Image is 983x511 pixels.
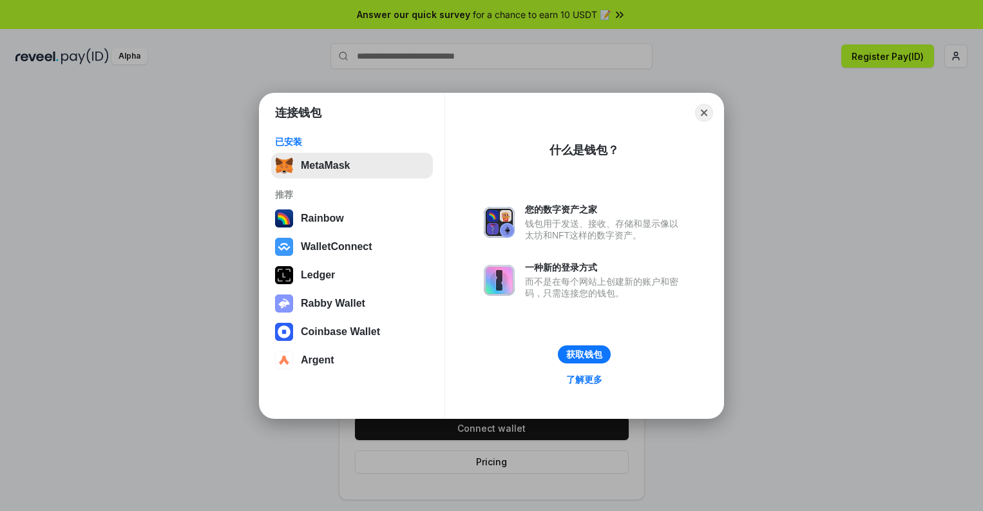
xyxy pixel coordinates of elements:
button: Argent [271,347,433,373]
img: svg+xml,%3Csvg%20width%3D%2228%22%20height%3D%2228%22%20viewBox%3D%220%200%2028%2028%22%20fill%3D... [275,238,293,256]
div: 获取钱包 [566,349,602,360]
img: svg+xml,%3Csvg%20xmlns%3D%22http%3A%2F%2Fwww.w3.org%2F2000%2Fsvg%22%20fill%3D%22none%22%20viewBox... [484,207,515,238]
img: svg+xml,%3Csvg%20width%3D%22120%22%20height%3D%22120%22%20viewBox%3D%220%200%20120%20120%22%20fil... [275,209,293,227]
div: WalletConnect [301,241,372,253]
div: 已安装 [275,136,429,148]
img: svg+xml,%3Csvg%20xmlns%3D%22http%3A%2F%2Fwww.w3.org%2F2000%2Fsvg%22%20fill%3D%22none%22%20viewBox... [275,294,293,313]
div: MetaMask [301,160,350,171]
button: Ledger [271,262,433,288]
div: 您的数字资产之家 [525,204,685,215]
div: Argent [301,354,334,366]
div: 了解更多 [566,374,602,385]
button: Close [695,104,713,122]
button: 获取钱包 [558,345,611,363]
button: MetaMask [271,153,433,178]
div: 推荐 [275,189,429,200]
button: Rabby Wallet [271,291,433,316]
button: Rainbow [271,206,433,231]
div: Rainbow [301,213,344,224]
div: 而不是在每个网站上创建新的账户和密码，只需连接您的钱包。 [525,276,685,299]
button: WalletConnect [271,234,433,260]
div: Rabby Wallet [301,298,365,309]
a: 了解更多 [558,371,610,388]
img: svg+xml,%3Csvg%20fill%3D%22none%22%20height%3D%2233%22%20viewBox%3D%220%200%2035%2033%22%20width%... [275,157,293,175]
div: 什么是钱包？ [549,142,619,158]
div: 钱包用于发送、接收、存储和显示像以太坊和NFT这样的数字资产。 [525,218,685,241]
div: Ledger [301,269,335,281]
img: svg+xml,%3Csvg%20xmlns%3D%22http%3A%2F%2Fwww.w3.org%2F2000%2Fsvg%22%20width%3D%2228%22%20height%3... [275,266,293,284]
img: svg+xml,%3Csvg%20width%3D%2228%22%20height%3D%2228%22%20viewBox%3D%220%200%2028%2028%22%20fill%3D... [275,323,293,341]
img: svg+xml,%3Csvg%20width%3D%2228%22%20height%3D%2228%22%20viewBox%3D%220%200%2028%2028%22%20fill%3D... [275,351,293,369]
div: Coinbase Wallet [301,326,380,338]
button: Coinbase Wallet [271,319,433,345]
div: 一种新的登录方式 [525,262,685,273]
h1: 连接钱包 [275,105,321,121]
img: svg+xml,%3Csvg%20xmlns%3D%22http%3A%2F%2Fwww.w3.org%2F2000%2Fsvg%22%20fill%3D%22none%22%20viewBox... [484,265,515,296]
